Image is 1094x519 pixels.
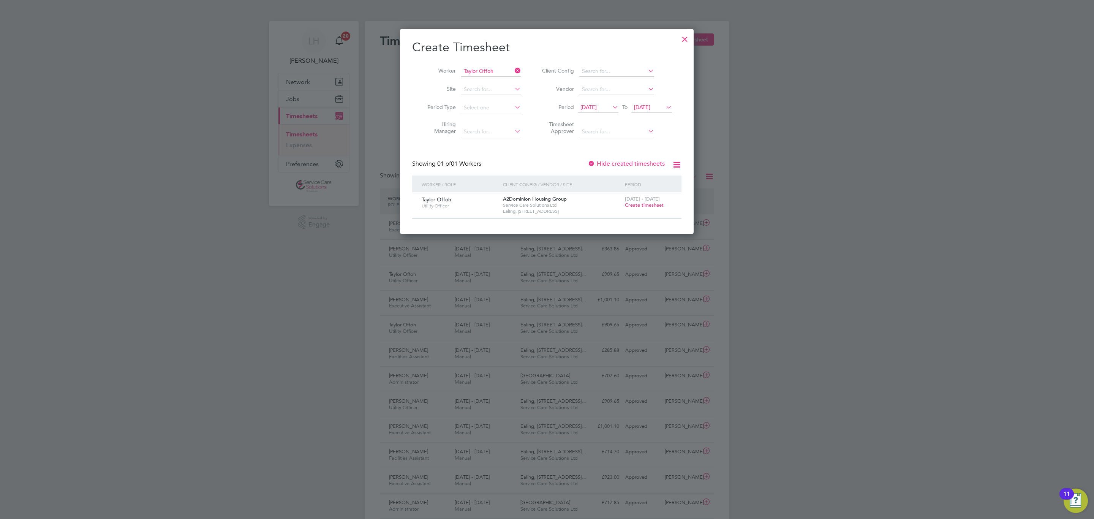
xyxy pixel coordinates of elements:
[588,160,665,168] label: Hide created timesheets
[422,104,456,111] label: Period Type
[461,103,521,113] input: Select one
[540,85,574,92] label: Vendor
[422,196,451,203] span: Taylor Offoh
[503,202,621,208] span: Service Care Solutions Ltd
[503,196,567,202] span: A2Dominion Housing Group
[422,203,497,209] span: Utility Officer
[503,208,621,214] span: Ealing, [STREET_ADDRESS]
[1064,489,1088,513] button: Open Resource Center, 11 new notifications
[437,160,451,168] span: 01 of
[422,85,456,92] label: Site
[540,104,574,111] label: Period
[422,67,456,74] label: Worker
[580,104,597,111] span: [DATE]
[1063,494,1070,504] div: 11
[620,102,630,112] span: To
[461,127,521,137] input: Search for...
[412,40,681,55] h2: Create Timesheet
[625,202,664,208] span: Create timesheet
[634,104,650,111] span: [DATE]
[579,127,654,137] input: Search for...
[461,84,521,95] input: Search for...
[461,66,521,77] input: Search for...
[412,160,483,168] div: Showing
[437,160,481,168] span: 01 Workers
[579,84,654,95] input: Search for...
[579,66,654,77] input: Search for...
[540,121,574,134] label: Timesheet Approver
[625,196,660,202] span: [DATE] - [DATE]
[623,176,674,193] div: Period
[540,67,574,74] label: Client Config
[420,176,501,193] div: Worker / Role
[422,121,456,134] label: Hiring Manager
[501,176,623,193] div: Client Config / Vendor / Site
